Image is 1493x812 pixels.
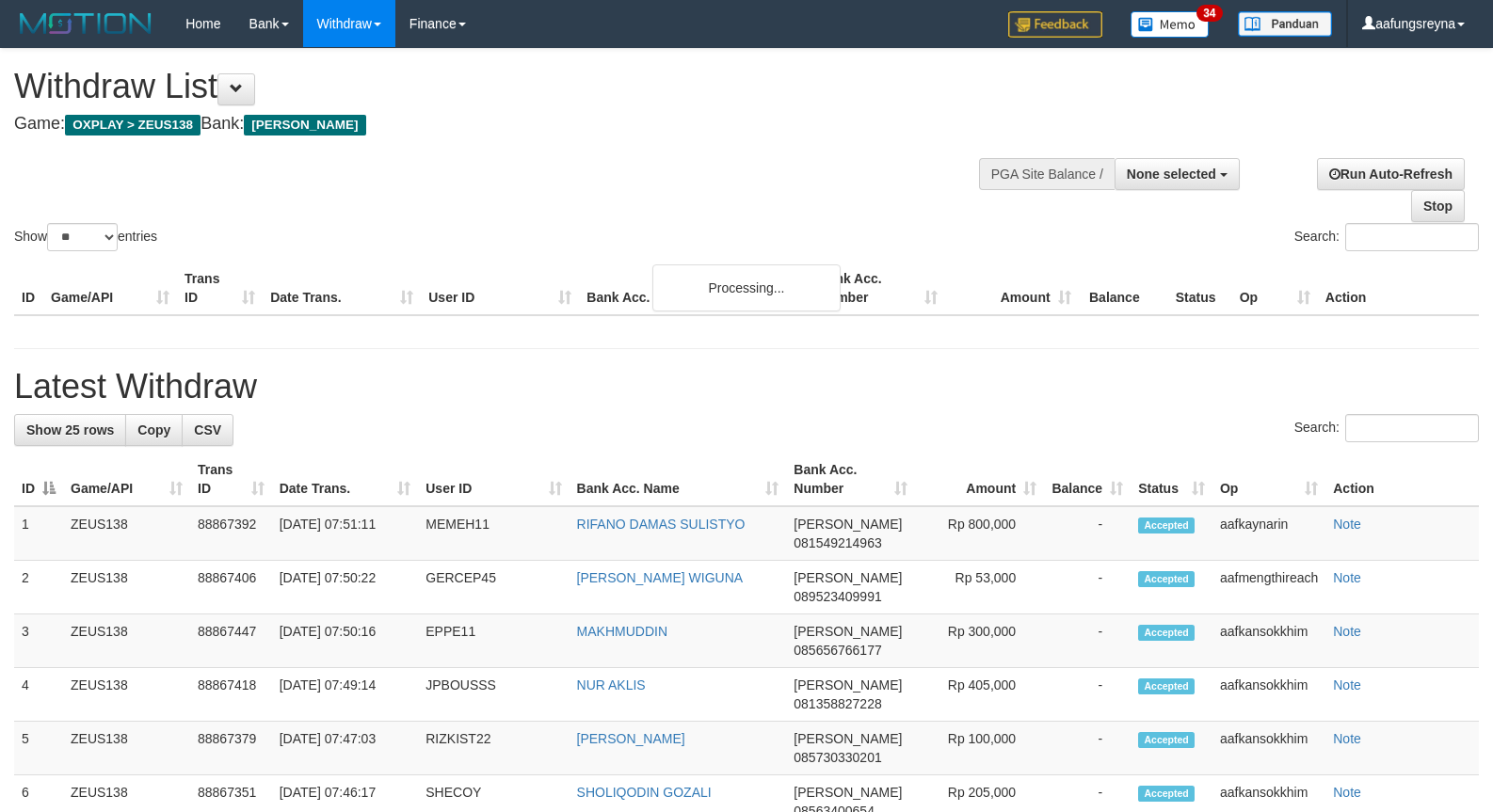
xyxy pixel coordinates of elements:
label: Show entries [14,223,157,251]
select: Showentries [47,223,118,251]
span: [PERSON_NAME] [244,115,365,135]
td: 5 [14,722,63,775]
th: ID [14,262,43,315]
td: [DATE] 07:49:14 [272,668,419,722]
a: Show 25 rows [14,414,126,446]
th: Bank Acc. Name: activate to sort column ascending [570,453,787,506]
td: aafkansokkhim [1212,722,1325,775]
span: [PERSON_NAME] [794,624,902,639]
span: Copy 085730330201 to clipboard [794,750,881,765]
td: 88867379 [190,722,272,775]
td: aafkansokkhim [1212,668,1325,722]
a: Stop [1411,190,1465,222]
th: Game/API: activate to sort column ascending [63,453,190,506]
span: None selected [1127,167,1216,182]
td: [DATE] 07:50:16 [272,614,419,668]
th: Action [1325,453,1479,506]
a: Note [1333,785,1361,800]
td: [DATE] 07:47:03 [272,722,419,775]
th: Game/API [43,262,177,315]
a: Note [1333,624,1361,639]
th: Status [1168,262,1232,315]
a: CSV [182,414,233,446]
span: Copy 089523409991 to clipboard [794,589,881,604]
img: Button%20Memo.svg [1131,11,1210,38]
label: Search: [1294,223,1479,251]
td: Rp 100,000 [915,722,1044,775]
h4: Game: Bank: [14,115,976,134]
div: PGA Site Balance / [979,158,1115,190]
span: Show 25 rows [26,422,114,438]
th: Status: activate to sort column ascending [1131,453,1212,506]
span: CSV [194,422,221,438]
span: Copy [137,422,170,438]
span: [PERSON_NAME] [794,785,902,800]
h1: Latest Withdraw [14,368,1479,406]
td: EPPE11 [418,614,569,668]
a: Copy [125,414,183,446]
td: 88867418 [190,668,272,722]
td: JPBOUSSS [418,668,569,722]
td: Rp 300,000 [915,614,1044,668]
th: Action [1318,262,1479,315]
th: Bank Acc. Number [811,262,944,315]
a: [PERSON_NAME] WIGUNA [577,570,744,585]
span: Accepted [1138,732,1195,748]
td: aafmengthireach [1212,561,1325,614]
td: Rp 800,000 [915,506,1044,561]
td: Rp 53,000 [915,561,1044,614]
th: Bank Acc. Name [579,262,811,315]
a: MAKHMUDDIN [577,624,667,639]
th: ID: activate to sort column descending [14,453,63,506]
th: Op: activate to sort column ascending [1212,453,1325,506]
td: GERCEP45 [418,561,569,614]
img: panduan.png [1238,11,1332,37]
td: ZEUS138 [63,722,190,775]
th: Balance: activate to sort column ascending [1044,453,1131,506]
th: Balance [1079,262,1168,315]
span: Accepted [1138,571,1195,587]
td: 88867392 [190,506,272,561]
th: Bank Acc. Number: activate to sort column ascending [786,453,915,506]
a: RIFANO DAMAS SULISTYO [577,517,746,532]
td: - [1044,668,1131,722]
td: RIZKIST22 [418,722,569,775]
img: MOTION_logo.png [14,9,157,38]
a: NUR AKLIS [577,677,646,693]
input: Search: [1345,223,1479,251]
span: Accepted [1138,625,1195,641]
label: Search: [1294,414,1479,442]
td: aafkansokkhim [1212,614,1325,668]
a: [PERSON_NAME] [577,731,685,746]
span: [PERSON_NAME] [794,677,902,693]
td: aafkaynarin [1212,506,1325,561]
span: Accepted [1138,678,1195,694]
td: [DATE] 07:51:11 [272,506,419,561]
th: Op [1232,262,1318,315]
td: ZEUS138 [63,506,190,561]
button: None selected [1115,158,1240,190]
th: User ID: activate to sort column ascending [418,453,569,506]
div: Processing... [652,264,841,311]
span: Copy 081549214963 to clipboard [794,535,881,550]
th: Trans ID: activate to sort column ascending [190,453,272,506]
a: Note [1333,570,1361,585]
td: ZEUS138 [63,614,190,668]
td: - [1044,722,1131,775]
td: - [1044,506,1131,561]
span: OXPLAY > ZEUS138 [65,115,201,135]
img: Feedback.jpg [1008,11,1102,38]
span: 34 [1196,5,1222,22]
td: MEMEH11 [418,506,569,561]
span: Copy 085656766177 to clipboard [794,643,881,658]
td: 2 [14,561,63,614]
td: 3 [14,614,63,668]
td: 88867447 [190,614,272,668]
th: Date Trans. [263,262,421,315]
input: Search: [1345,414,1479,442]
td: ZEUS138 [63,561,190,614]
th: Date Trans.: activate to sort column ascending [272,453,419,506]
a: Run Auto-Refresh [1317,158,1465,190]
td: 88867406 [190,561,272,614]
th: Amount: activate to sort column ascending [915,453,1044,506]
